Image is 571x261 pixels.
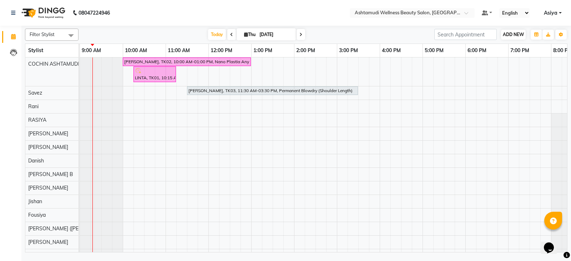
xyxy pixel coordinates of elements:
[134,67,175,81] div: LINTA, TK01, 10:15 AM-11:15 AM, Normal Hair Cut
[79,3,110,23] b: 08047224946
[123,59,250,65] div: [PERSON_NAME], TK02, 10:00 AM-01:00 PM, Nano Plastia Any Length Offer
[423,45,445,56] a: 5:00 PM
[257,29,293,40] input: 2025-09-04
[30,31,55,37] span: Filter Stylist
[28,90,42,96] span: Savez
[28,171,73,177] span: [PERSON_NAME] B
[209,45,234,56] a: 12:00 PM
[208,29,226,40] span: Today
[28,185,68,191] span: [PERSON_NAME]
[541,232,564,254] iframe: chat widget
[28,198,42,205] span: Jishan
[188,87,357,94] div: [PERSON_NAME], TK03, 11:30 AM-03:30 PM, Permanent Blowdry (Shoulder Length)
[544,9,557,17] span: Asiya
[252,45,274,56] a: 1:00 PM
[28,239,68,245] span: [PERSON_NAME]
[28,61,79,67] span: COCHIN ASHTAMUDI
[434,29,497,40] input: Search Appointment
[28,157,44,164] span: Danish
[166,45,192,56] a: 11:00 AM
[28,130,68,137] span: [PERSON_NAME]
[18,3,67,23] img: logo
[28,144,68,150] span: [PERSON_NAME]
[242,32,257,37] span: Thu
[80,45,103,56] a: 9:00 AM
[509,45,531,56] a: 7:00 PM
[380,45,403,56] a: 4:00 PM
[294,45,317,56] a: 2:00 PM
[28,225,112,232] span: [PERSON_NAME] ([PERSON_NAME])
[28,212,46,218] span: Fousiya
[466,45,488,56] a: 6:00 PM
[503,32,524,37] span: ADD NEW
[123,45,149,56] a: 10:00 AM
[28,117,46,123] span: RASIYA
[28,47,43,54] span: Stylist
[337,45,360,56] a: 3:00 PM
[28,103,39,110] span: Rani
[501,30,526,40] button: ADD NEW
